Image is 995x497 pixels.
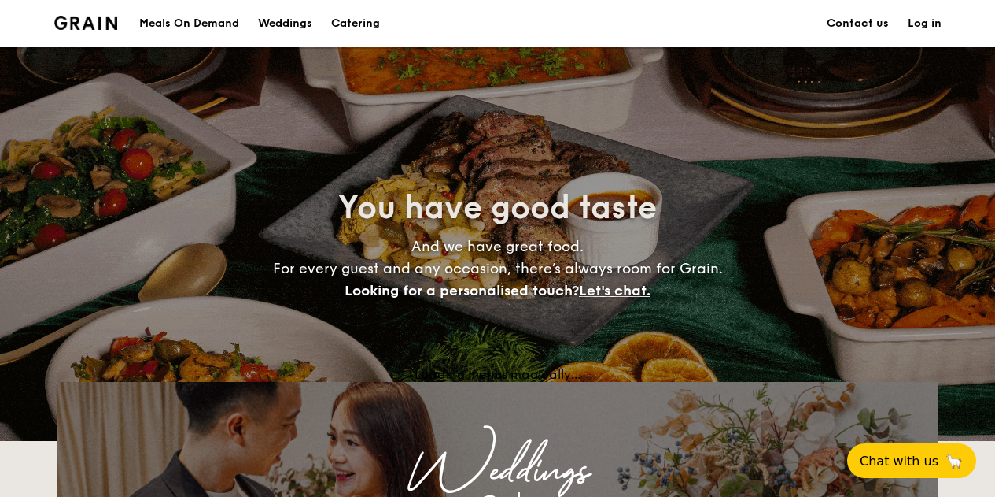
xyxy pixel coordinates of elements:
div: Loading menus magically... [57,367,938,382]
button: Chat with us🦙 [847,443,976,478]
a: Logotype [54,16,118,30]
img: Grain [54,16,118,30]
span: Let's chat. [579,282,650,299]
span: Chat with us [860,454,938,469]
span: 🦙 [945,452,964,470]
div: Weddings [196,458,800,486]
